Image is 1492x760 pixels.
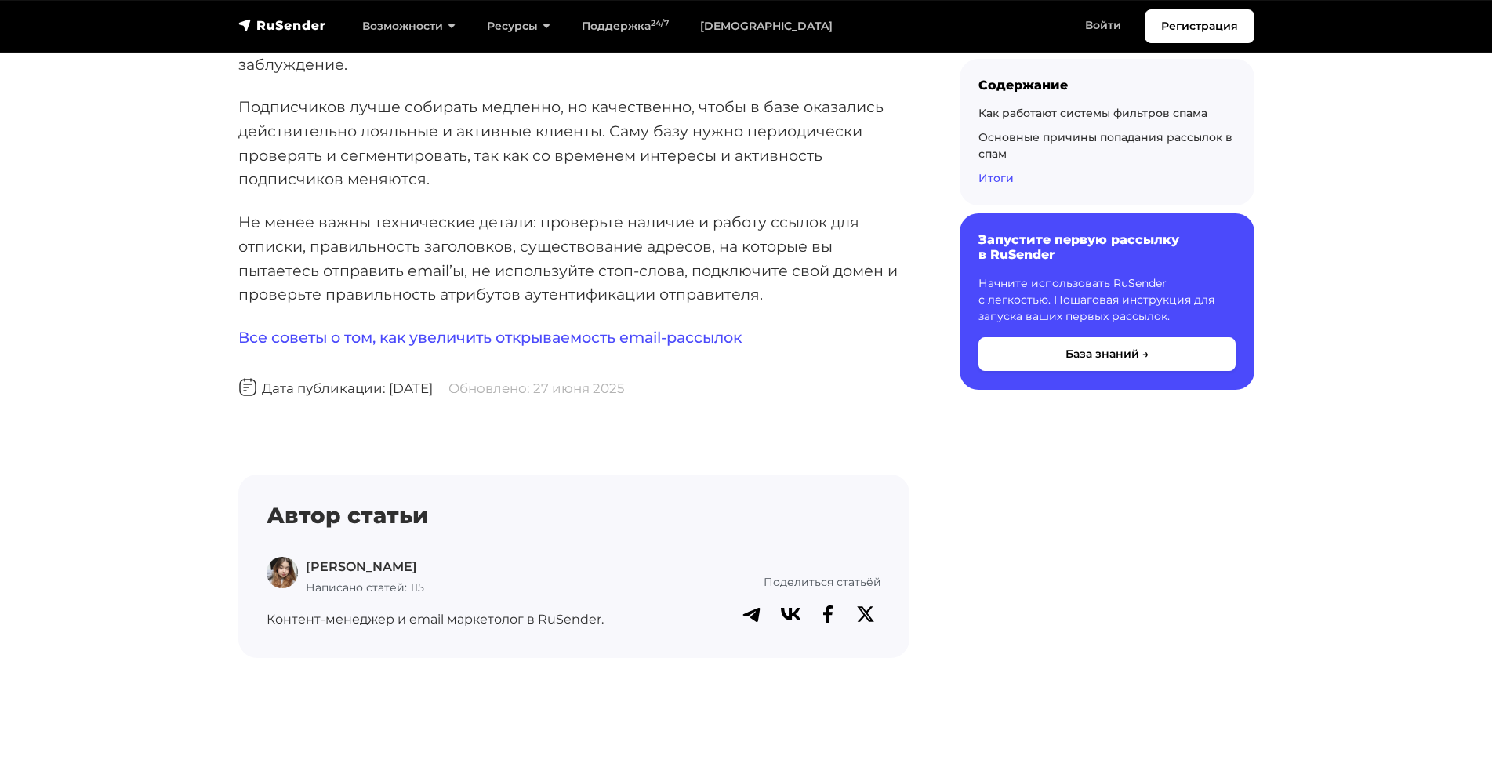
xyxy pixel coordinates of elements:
a: Все советы о том, как увеличить открываемость email-рассылок [238,328,742,347]
span: Обновлено: 27 июня 2025 [448,380,625,396]
p: Не менее важны технические детали: проверьте наличие и работу ссылок для отписки, правильность за... [238,210,909,307]
button: База знаний → [978,337,1236,371]
a: Поддержка24/7 [566,10,684,42]
a: Ресурсы [471,10,566,42]
a: Как работают системы фильтров спама [978,106,1207,120]
p: Поделиться статьёй [636,573,881,591]
img: Дата публикации [238,378,257,397]
div: Содержание [978,78,1236,93]
h4: Автор статьи [267,503,881,529]
span: Дата публикации: [DATE] [238,380,433,396]
a: Войти [1069,9,1137,42]
p: Начните использовать RuSender с легкостью. Пошаговая инструкция для запуска ваших первых рассылок. [978,275,1236,325]
img: RuSender [238,17,326,33]
a: Основные причины попадания рассылок в спам [978,130,1232,161]
sup: 24/7 [651,18,669,28]
p: Контент-менеджер и email маркетолог в RuSender. [267,609,617,630]
a: [DEMOGRAPHIC_DATA] [684,10,848,42]
a: Возможности [347,10,471,42]
a: Итоги [978,171,1014,185]
h6: Запустите первую рассылку в RuSender [978,232,1236,262]
a: Регистрация [1145,9,1254,43]
a: Запустите первую рассылку в RuSender Начните использовать RuSender с легкостью. Пошаговая инструк... [960,213,1254,389]
p: [PERSON_NAME] [306,557,424,577]
p: Подписчиков лучше собирать медленно, но качественно, чтобы в базе оказались действительно лояльны... [238,95,909,191]
span: Написано статей: 115 [306,580,424,595]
